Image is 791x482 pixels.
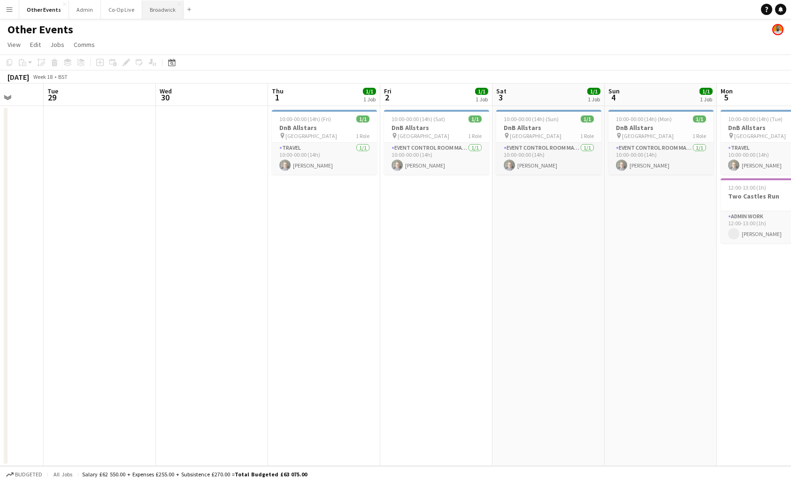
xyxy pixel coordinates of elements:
[476,96,488,103] div: 1 Job
[616,115,672,122] span: 10:00-00:00 (14h) (Mon)
[700,96,712,103] div: 1 Job
[496,87,507,95] span: Sat
[580,132,594,139] span: 1 Role
[392,115,445,122] span: 10:00-00:00 (14h) (Sat)
[734,132,786,139] span: [GEOGRAPHIC_DATA]
[158,92,172,103] span: 30
[272,143,377,175] app-card-role: Travel1/110:00-00:00 (14h)[PERSON_NAME]
[608,123,714,132] h3: DnB Allstars
[384,123,489,132] h3: DnB Allstars
[622,132,674,139] span: [GEOGRAPHIC_DATA]
[142,0,184,19] button: Broadwick
[4,38,24,51] a: View
[608,143,714,175] app-card-role: Event Control Room Manager1/110:00-00:00 (14h)[PERSON_NAME]
[496,110,601,175] app-job-card: 10:00-00:00 (14h) (Sun)1/1DnB Allstars [GEOGRAPHIC_DATA]1 RoleEvent Control Room Manager1/110:00-...
[15,471,42,478] span: Budgeted
[74,40,95,49] span: Comms
[384,110,489,175] app-job-card: 10:00-00:00 (14h) (Sat)1/1DnB Allstars [GEOGRAPHIC_DATA]1 RoleEvent Control Room Manager1/110:00-...
[47,87,58,95] span: Tue
[8,40,21,49] span: View
[588,96,600,103] div: 1 Job
[510,132,561,139] span: [GEOGRAPHIC_DATA]
[363,96,376,103] div: 1 Job
[272,110,377,175] app-job-card: 10:00-00:00 (14h) (Fri)1/1DnB Allstars [GEOGRAPHIC_DATA]1 RoleTravel1/110:00-00:00 (14h)[PERSON_N...
[356,132,369,139] span: 1 Role
[69,0,101,19] button: Admin
[30,40,41,49] span: Edit
[383,92,392,103] span: 2
[19,0,69,19] button: Other Events
[772,24,783,35] app-user-avatar: Ben Sidaway
[692,132,706,139] span: 1 Role
[608,110,714,175] app-job-card: 10:00-00:00 (14h) (Mon)1/1DnB Allstars [GEOGRAPHIC_DATA]1 RoleEvent Control Room Manager1/110:00-...
[58,73,68,80] div: BST
[504,115,559,122] span: 10:00-00:00 (14h) (Sun)
[31,73,54,80] span: Week 18
[699,88,713,95] span: 1/1
[356,115,369,122] span: 1/1
[384,143,489,175] app-card-role: Event Control Room Manager1/110:00-00:00 (14h)[PERSON_NAME]
[384,87,392,95] span: Fri
[235,471,307,478] span: Total Budgeted £63 075.00
[608,87,620,95] span: Sun
[270,92,284,103] span: 1
[475,88,488,95] span: 1/1
[285,132,337,139] span: [GEOGRAPHIC_DATA]
[70,38,99,51] a: Comms
[8,23,73,37] h1: Other Events
[101,0,142,19] button: Co-Op Live
[160,87,172,95] span: Wed
[272,87,284,95] span: Thu
[363,88,376,95] span: 1/1
[52,471,74,478] span: All jobs
[587,88,600,95] span: 1/1
[46,38,68,51] a: Jobs
[721,87,733,95] span: Mon
[50,40,64,49] span: Jobs
[398,132,449,139] span: [GEOGRAPHIC_DATA]
[495,92,507,103] span: 3
[82,471,307,478] div: Salary £62 550.00 + Expenses £255.00 + Subsistence £270.00 =
[272,123,377,132] h3: DnB Allstars
[8,72,29,82] div: [DATE]
[728,184,766,191] span: 12:00-13:00 (1h)
[46,92,58,103] span: 29
[581,115,594,122] span: 1/1
[728,115,783,122] span: 10:00-00:00 (14h) (Tue)
[719,92,733,103] span: 5
[279,115,331,122] span: 10:00-00:00 (14h) (Fri)
[468,132,482,139] span: 1 Role
[496,143,601,175] app-card-role: Event Control Room Manager1/110:00-00:00 (14h)[PERSON_NAME]
[26,38,45,51] a: Edit
[607,92,620,103] span: 4
[468,115,482,122] span: 1/1
[693,115,706,122] span: 1/1
[496,123,601,132] h3: DnB Allstars
[5,469,44,480] button: Budgeted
